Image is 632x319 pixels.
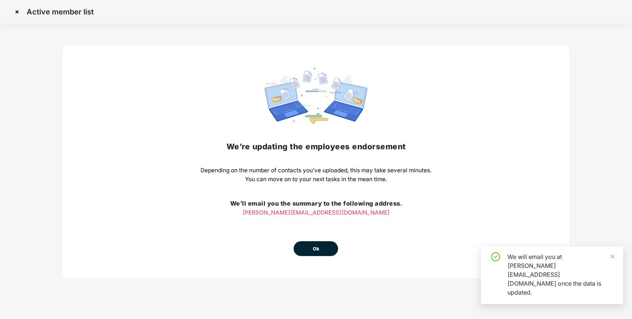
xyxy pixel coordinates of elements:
[201,140,431,153] h2: We’re updating the employees endorsement
[201,166,431,175] p: Depending on the number of contacts you’ve uploaded, this may take several minutes.
[610,254,615,259] span: close
[312,245,319,253] span: Ok
[201,208,431,217] p: [PERSON_NAME][EMAIL_ADDRESS][DOMAIN_NAME]
[201,175,431,184] p: You can move on to your next tasks in the mean time.
[491,252,500,261] span: check-circle
[265,68,367,124] img: svg+xml;base64,PHN2ZyBpZD0iRGF0YV9zeW5jaW5nIiB4bWxucz0iaHR0cDovL3d3dy53My5vcmcvMjAwMC9zdmciIHdpZH...
[294,241,338,256] button: Ok
[11,6,23,18] img: svg+xml;base64,PHN2ZyBpZD0iQ3Jvc3MtMzJ4MzIiIHhtbG5zPSJodHRwOi8vd3d3LnczLm9yZy8yMDAwL3N2ZyIgd2lkdG...
[201,199,431,209] h3: We’ll email you the summary to the following address.
[507,252,614,297] div: We will email you at [PERSON_NAME][EMAIL_ADDRESS][DOMAIN_NAME] once the data is updated.
[27,7,94,16] p: Active member list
